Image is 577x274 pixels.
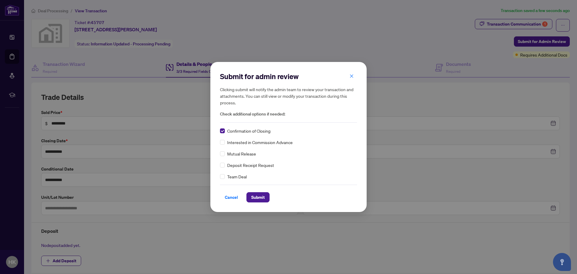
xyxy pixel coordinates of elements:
span: close [350,74,354,78]
button: Open asap [553,253,571,271]
span: Cancel [225,192,238,202]
button: Cancel [220,192,243,202]
h5: Clicking submit will notify the admin team to review your transaction and attachments. You can st... [220,86,357,106]
span: Interested in Commission Advance [227,139,293,146]
span: Submit [251,192,265,202]
span: Check additional options if needed: [220,111,357,118]
span: Mutual Release [227,150,256,157]
span: Deposit Receipt Request [227,162,274,168]
h2: Submit for admin review [220,72,357,81]
span: Team Deal [227,173,247,180]
button: Submit [246,192,270,202]
span: Confirmation of Closing [227,128,270,134]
